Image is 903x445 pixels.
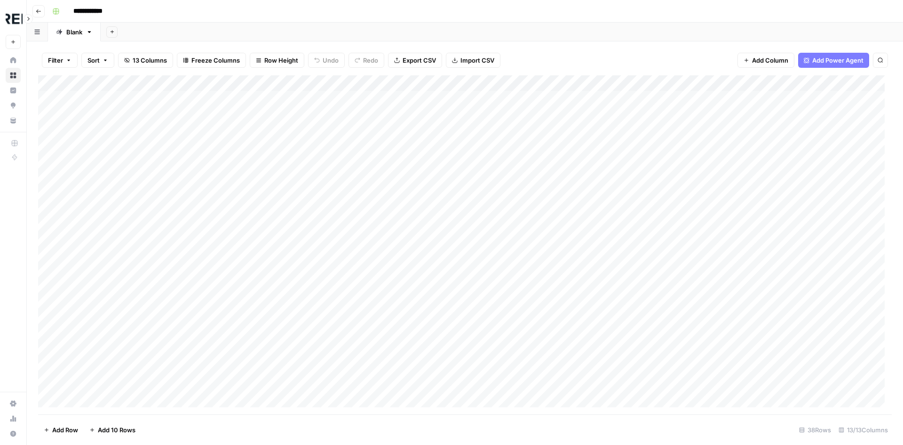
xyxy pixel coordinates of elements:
a: Your Data [6,113,21,128]
span: Add 10 Rows [98,425,135,435]
button: Add 10 Rows [84,422,141,437]
span: Filter [48,56,63,65]
button: Export CSV [388,53,442,68]
button: Row Height [250,53,304,68]
button: Freeze Columns [177,53,246,68]
span: Freeze Columns [191,56,240,65]
span: Undo [323,56,339,65]
div: 13/13 Columns [835,422,892,437]
button: Add Column [737,53,794,68]
div: Blank [66,27,82,37]
button: 13 Columns [118,53,173,68]
span: Add Power Agent [812,56,863,65]
a: Blank [48,23,101,41]
button: Add Row [38,422,84,437]
button: Sort [81,53,114,68]
span: Sort [87,56,100,65]
span: 13 Columns [133,56,167,65]
a: Home [6,53,21,68]
div: 38 Rows [795,422,835,437]
span: Export CSV [403,56,436,65]
a: Settings [6,396,21,411]
button: Redo [349,53,384,68]
span: Row Height [264,56,298,65]
button: Help + Support [6,426,21,441]
a: Browse [6,68,21,83]
a: Opportunities [6,98,21,113]
span: Add Row [52,425,78,435]
button: Workspace: Threepipe Reply [6,8,21,31]
button: Filter [42,53,78,68]
a: Usage [6,411,21,426]
span: Add Column [752,56,788,65]
button: Import CSV [446,53,500,68]
button: Add Power Agent [798,53,869,68]
button: Undo [308,53,345,68]
span: Redo [363,56,378,65]
span: Import CSV [460,56,494,65]
img: Threepipe Reply Logo [6,11,23,28]
a: Insights [6,83,21,98]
